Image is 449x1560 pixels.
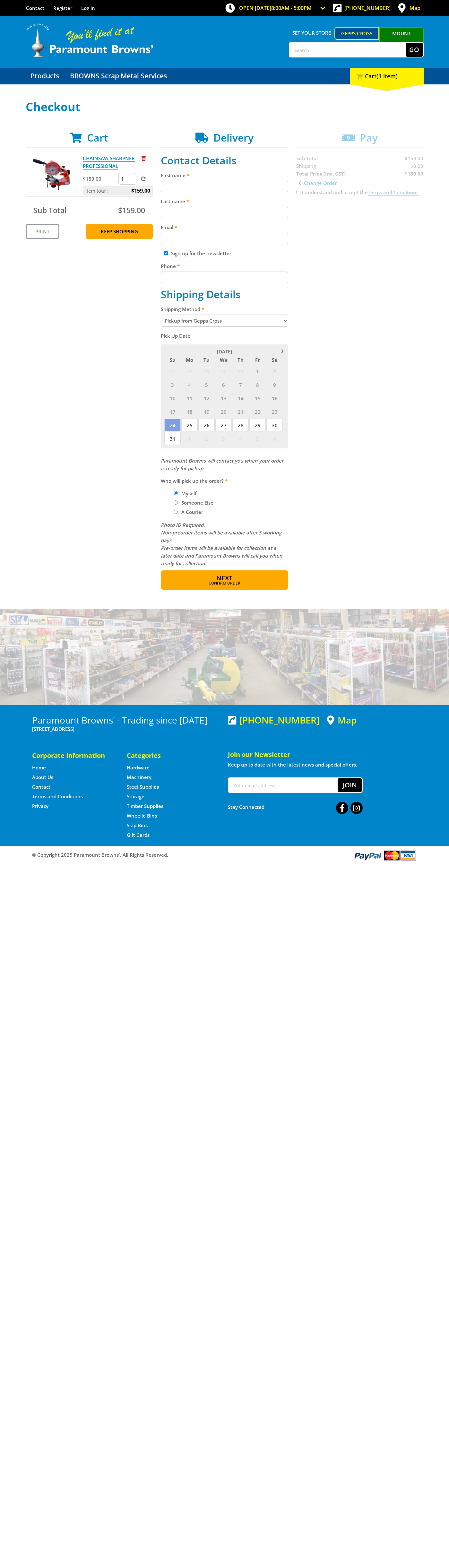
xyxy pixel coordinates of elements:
a: Go to the Home page [32,764,46,771]
span: Delivery [213,131,254,144]
span: $159.00 [118,205,145,215]
span: Set your store [289,27,335,39]
a: Go to the Products page [26,68,64,84]
span: 29 [249,419,266,431]
h1: Checkout [26,100,424,113]
span: 30 [215,365,232,377]
span: 8 [249,378,266,391]
span: 9 [266,378,283,391]
span: 31 [164,432,181,445]
span: 18 [181,405,198,418]
span: 19 [198,405,215,418]
span: Mo [181,356,198,364]
h5: Categories [127,751,209,760]
span: Th [232,356,249,364]
a: Go to the Hardware page [127,764,150,771]
span: 10 [164,392,181,404]
label: Who will pick up the order? [161,477,288,485]
a: Go to the Contact page [26,5,44,11]
span: 4 [181,378,198,391]
h5: Join our Newsletter [228,750,417,759]
label: Last name [161,197,288,205]
div: Cart [350,68,424,84]
a: Go to the Contact page [32,784,50,790]
span: 17 [164,405,181,418]
span: 7 [232,378,249,391]
input: Please enter your telephone number. [161,272,288,283]
label: Email [161,223,288,231]
span: OPEN [DATE] [239,4,312,12]
span: We [215,356,232,364]
a: Remove from cart [142,155,146,161]
span: 15 [249,392,266,404]
a: Keep Shopping [86,224,153,239]
input: Please select who will pick up the order. [174,510,178,514]
span: 3 [164,378,181,391]
span: Su [164,356,181,364]
a: Print [26,224,59,239]
a: Go to the About Us page [32,774,53,781]
label: Someone Else [179,497,216,508]
span: 14 [232,392,249,404]
label: First name [161,171,288,179]
a: Go to the Wheelie Bins page [127,812,157,819]
span: 31 [232,365,249,377]
h2: Contact Details [161,154,288,167]
input: Please enter your first name. [161,181,288,192]
span: [DATE] [217,348,232,355]
span: 13 [215,392,232,404]
input: Please select who will pick up the order. [174,500,178,505]
img: PayPal, Mastercard, Visa accepted [353,849,417,861]
span: 27 [215,419,232,431]
span: 6 [266,432,283,445]
span: 24 [164,419,181,431]
input: Please enter your email address. [161,233,288,244]
h3: Paramount Browns' - Trading since [DATE] [32,715,221,725]
button: Go [406,43,423,57]
span: 5 [198,378,215,391]
span: 3 [215,432,232,445]
span: 16 [266,392,283,404]
span: Fr [249,356,266,364]
span: 21 [232,405,249,418]
button: Join [338,778,362,792]
a: Go to the Storage page [127,793,144,800]
a: CHAINSAW SHARPNER PROFESSIONAL [83,155,135,169]
a: Go to the Skip Bins page [127,822,148,829]
span: 28 [232,419,249,431]
p: [STREET_ADDRESS] [32,725,221,733]
a: Mount [PERSON_NAME] [379,27,424,51]
h5: Corporate Information [32,751,114,760]
span: 1 [249,365,266,377]
div: Stay Connected [228,799,363,815]
a: Go to the Machinery page [127,774,151,781]
span: 5 [249,432,266,445]
label: Shipping Method [161,305,288,313]
span: 28 [181,365,198,377]
label: Myself [179,488,199,499]
label: Sign up for the newsletter [171,250,231,256]
div: ® Copyright 2025 Paramount Browns'. All Rights Reserved. [26,849,424,861]
span: Tu [198,356,215,364]
span: $159.00 [131,186,150,195]
span: 20 [215,405,232,418]
span: 2 [266,365,283,377]
span: 22 [249,405,266,418]
span: Sub Total [33,205,66,215]
a: Go to the Gift Cards page [127,832,150,838]
label: A Courier [179,507,205,517]
img: CHAINSAW SHARPNER PROFESSIONAL [32,154,70,193]
span: Cart [87,131,108,144]
span: 2 [198,432,215,445]
h2: Shipping Details [161,288,288,300]
input: Your email address [229,778,338,792]
select: Please select a shipping method. [161,315,288,327]
span: 30 [266,419,283,431]
img: Paramount Browns' [26,22,154,58]
a: Go to the BROWNS Scrap Metal Services page [65,68,172,84]
a: Go to the Timber Supplies page [127,803,163,810]
span: Sa [266,356,283,364]
em: Paramount Browns will contact you when your order is ready for pickup [161,457,283,472]
a: Go to the Steel Supplies page [127,784,159,790]
a: Gepps Cross [334,27,379,40]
